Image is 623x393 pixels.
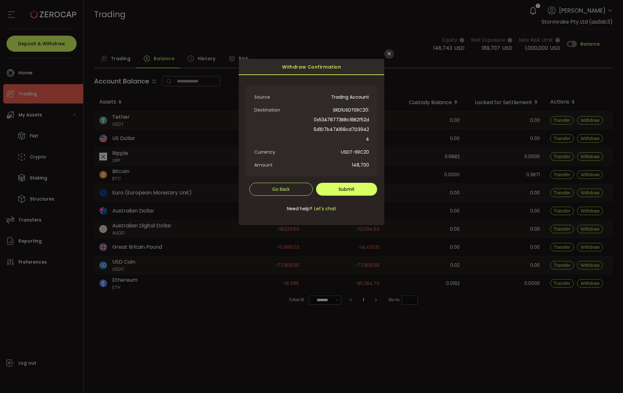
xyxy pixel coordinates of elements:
[239,59,384,75] div: Withdraw Confirmation
[254,92,312,102] span: Source
[254,105,312,115] span: Destination
[311,105,369,144] span: SRD1USDTERC20: 0x53A78773B8c18B2f52d5d1D7b47A168cd7D39424
[254,147,312,157] span: Currency
[311,92,369,102] span: Trading Account
[311,160,369,170] span: 148,700
[316,183,377,196] button: Submit
[239,59,384,225] div: dialog
[312,205,336,212] span: Let's chat
[249,183,313,196] button: Go Back
[254,160,312,170] span: Amount
[311,147,369,157] span: USDT-ERC20
[591,362,623,393] iframe: Chat Widget
[338,186,355,192] span: Submit
[272,187,290,192] span: Go Back
[287,205,312,212] span: Need help?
